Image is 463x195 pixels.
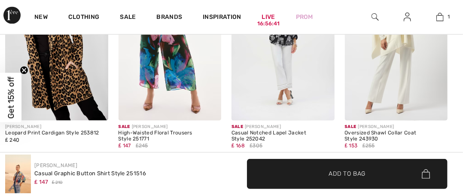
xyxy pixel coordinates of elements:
span: ₤ 210 [52,180,63,186]
div: [PERSON_NAME] [345,124,448,131]
img: search the website [372,12,379,22]
div: [PERSON_NAME] [119,124,222,131]
span: Sale [345,125,356,130]
div: 16:56:41 [257,20,280,28]
a: Sign In [397,12,418,23]
span: Help [76,6,94,14]
img: 1ère Avenue [3,7,21,24]
a: Clothing [68,14,99,23]
span: ₤ 168 [231,143,245,149]
div: Leopard Print Cardigan Style 253812 [5,131,108,137]
div: Casual Notched Lapel Jacket Style 252042 [231,131,335,143]
button: Close teaser [20,66,28,75]
div: [PERSON_NAME] [5,124,108,131]
span: ₤245 [136,142,148,150]
span: Add to Bag [329,169,366,178]
button: Add to Bag [247,159,448,189]
img: My Info [404,12,411,22]
span: ₤255 [362,142,375,150]
span: ₤ 147 [34,179,49,185]
span: ₤ 153 [345,143,358,149]
a: Prom [296,13,313,22]
div: High-Waisted Floral Trousers Style 251771 [119,131,222,143]
div: Oversized Shawl Collar Coat Style 243930 [345,131,448,143]
a: Brands [157,14,183,23]
div: [PERSON_NAME] [231,124,335,131]
span: 1 [448,13,450,21]
span: Get 15% off [6,76,16,119]
span: ₤ 147 [119,143,131,149]
span: ₤305 [250,142,263,150]
a: New [34,14,48,23]
span: ₤ 240 [5,137,19,143]
img: Casual Graphic Button Shirt Style 251516 [5,155,31,193]
a: 1 [424,12,456,22]
span: Sale [231,125,243,130]
span: Inspiration [203,14,241,23]
div: Casual Graphic Button Shirt Style 251516 [34,169,146,178]
a: Live16:56:41 [262,13,275,22]
img: Bag.svg [422,169,430,179]
a: Sale [120,14,136,23]
a: [PERSON_NAME] [34,162,77,168]
span: Sale [119,125,130,130]
img: My Bag [436,12,444,22]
